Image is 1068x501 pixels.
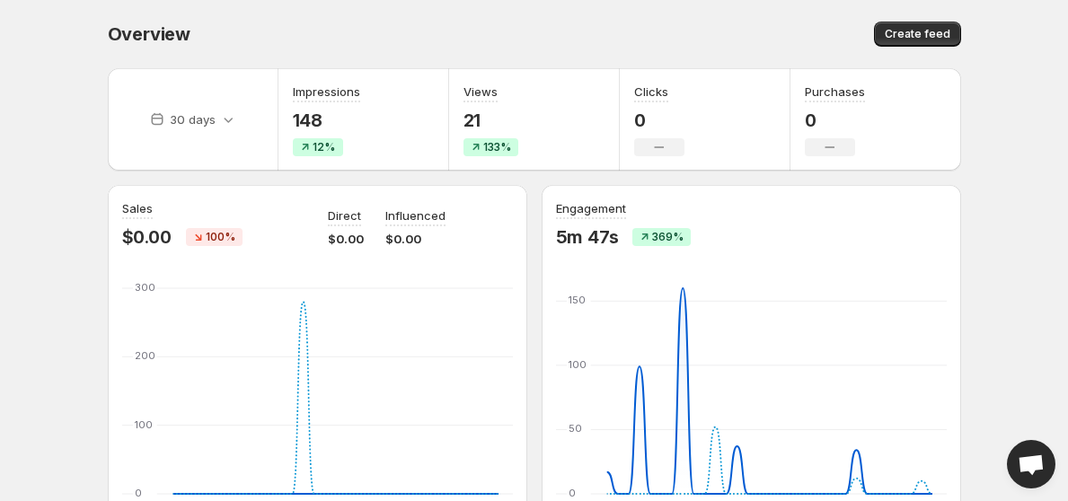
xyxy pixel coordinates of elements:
[313,140,335,154] span: 12%
[108,23,190,45] span: Overview
[170,110,216,128] p: 30 days
[385,207,446,224] p: Influenced
[805,110,865,131] p: 0
[652,230,684,244] span: 369%
[328,207,361,224] p: Direct
[135,281,155,294] text: 300
[874,22,961,47] button: Create feed
[293,83,360,101] h3: Impressions
[293,110,360,131] p: 148
[135,487,142,499] text: 0
[483,140,511,154] span: 133%
[122,199,153,217] h3: Sales
[885,27,950,41] span: Create feed
[569,422,582,435] text: 50
[569,294,586,306] text: 150
[385,230,446,248] p: $0.00
[634,83,668,101] h3: Clicks
[135,418,153,431] text: 100
[1007,440,1055,488] div: Open chat
[463,83,498,101] h3: Views
[569,358,587,371] text: 100
[328,230,364,248] p: $0.00
[135,349,155,362] text: 200
[556,199,626,217] h3: Engagement
[569,487,576,499] text: 0
[463,110,518,131] p: 21
[206,230,235,244] span: 100%
[634,110,684,131] p: 0
[805,83,865,101] h3: Purchases
[556,226,619,248] p: 5m 47s
[122,226,172,248] p: $0.00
